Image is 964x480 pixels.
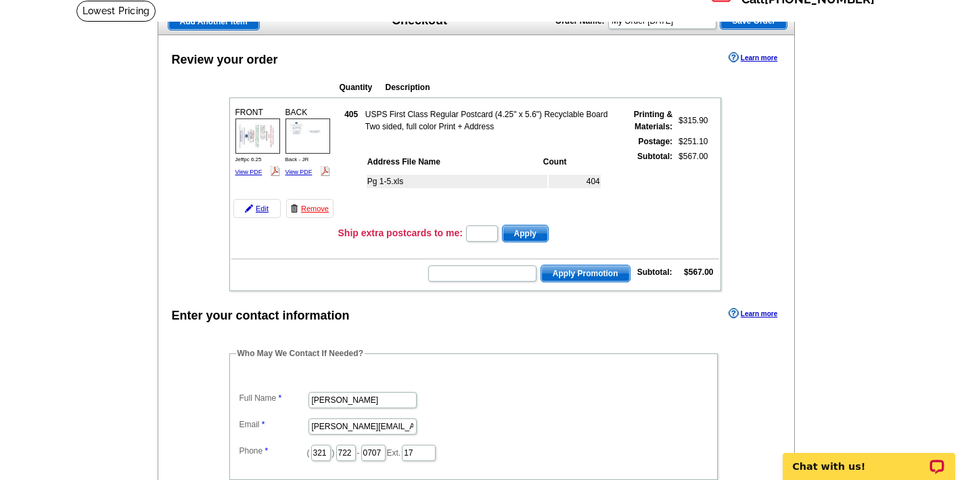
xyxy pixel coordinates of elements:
[549,175,601,188] td: 404
[503,225,548,242] span: Apply
[285,156,309,162] span: Back - JR
[637,267,672,277] strong: Subtotal:
[674,135,708,148] td: $251.10
[344,110,358,119] strong: 405
[541,265,630,282] button: Apply Promotion
[674,150,708,220] td: $567.00
[543,155,601,169] th: Count
[233,104,282,179] div: FRONT
[285,118,330,153] img: small-thumb.jpg
[285,169,313,175] a: View PDF
[168,13,260,30] a: Add Another Item
[172,307,350,325] div: Enter your contact information
[674,108,708,133] td: $315.90
[235,169,262,175] a: View PDF
[239,418,307,431] label: Email
[541,265,630,282] span: Apply Promotion
[233,199,281,218] a: Edit
[638,137,672,146] strong: Postage:
[286,199,334,218] a: Remove
[168,14,259,30] span: Add Another Item
[729,308,777,319] a: Learn more
[290,204,298,213] img: trashcan-icon.gif
[774,437,964,480] iframe: LiveChat chat widget
[320,166,330,176] img: pdf_logo.png
[239,392,307,404] label: Full Name
[236,441,711,462] dd: ( ) - Ext.
[684,267,713,277] strong: $567.00
[339,81,384,94] th: Quantity
[283,104,332,179] div: BACK
[634,110,672,131] strong: Printing & Materials:
[235,156,262,162] span: Jeffpc 6.25
[365,108,620,133] td: USPS First Class Regular Postcard (4.25" x 5.6") Recyclable Board Two sided, full color Print + A...
[236,347,365,359] legend: Who May We Contact If Needed?
[367,155,541,169] th: Address File Name
[270,166,280,176] img: pdf_logo.png
[245,204,253,213] img: pencil-icon.gif
[239,445,307,457] label: Phone
[502,225,549,242] button: Apply
[172,51,278,69] div: Review your order
[729,52,777,63] a: Learn more
[367,175,547,188] td: Pg 1-5.xls
[385,81,633,94] th: Description
[338,227,463,239] h3: Ship extra postcards to me:
[637,152,672,161] strong: Subtotal:
[235,118,280,153] img: small-thumb.jpg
